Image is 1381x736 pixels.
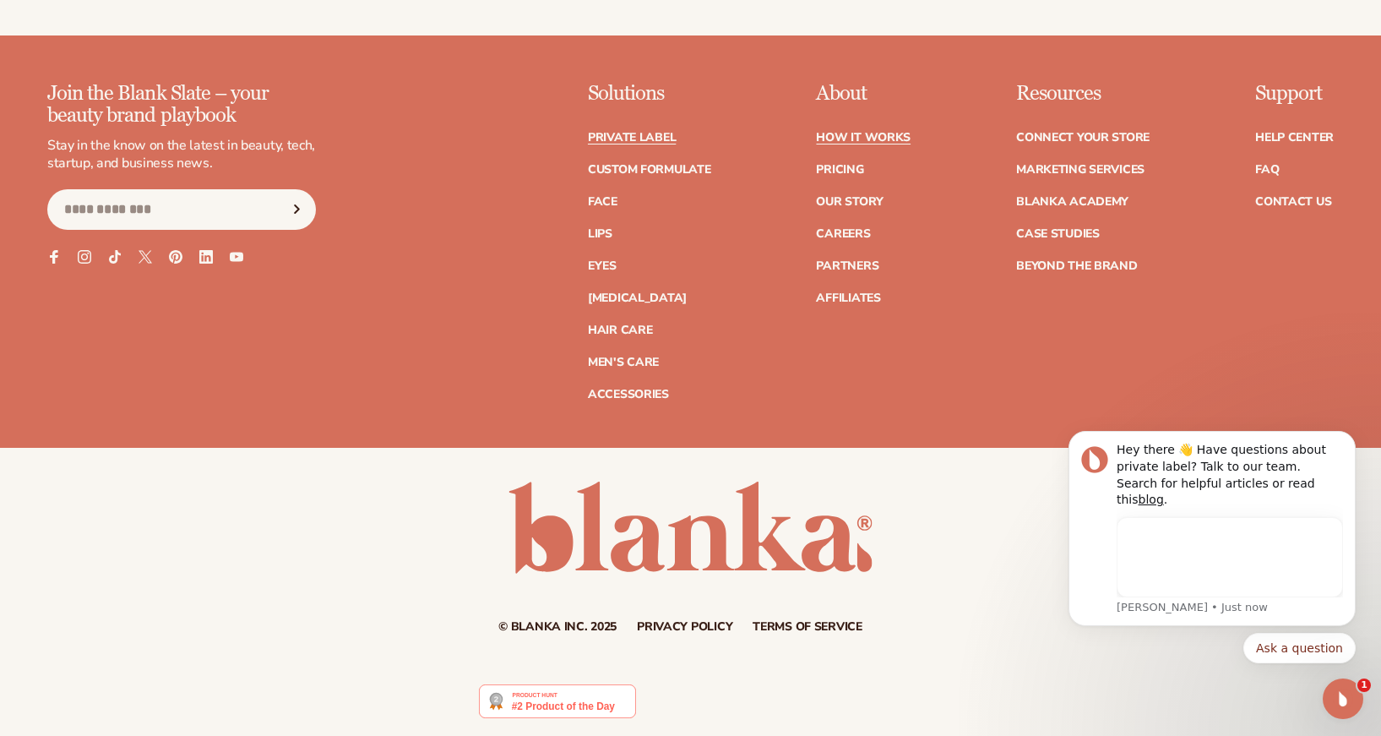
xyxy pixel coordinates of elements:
[588,83,711,105] p: Solutions
[1016,260,1138,272] a: Beyond the brand
[479,684,635,718] img: Blanka - Start a beauty or cosmetic line in under 5 minutes | Product Hunt
[1255,132,1334,144] a: Help Center
[816,196,883,208] a: Our Story
[1323,679,1363,719] iframe: Intercom live chat
[753,621,862,633] a: Terms of service
[1016,132,1150,144] a: Connect your store
[588,324,652,336] a: Hair Care
[816,292,880,304] a: Affiliates
[1016,196,1128,208] a: Blanka Academy
[1255,196,1331,208] a: Contact Us
[588,357,659,368] a: Men's Care
[588,132,676,144] a: Private label
[816,228,870,240] a: Careers
[816,132,911,144] a: How It Works
[816,260,878,272] a: Partners
[588,228,612,240] a: Lips
[498,619,617,635] small: © Blanka Inc. 2025
[1016,164,1144,176] a: Marketing services
[1016,228,1100,240] a: Case Studies
[47,83,316,128] p: Join the Blank Slate – your beauty brand playbook
[588,389,669,401] a: Accessories
[1255,83,1334,105] p: Support
[1043,398,1381,690] iframe: Intercom notifications message
[588,292,687,304] a: [MEDICAL_DATA]
[588,196,617,208] a: Face
[816,83,911,105] p: About
[47,137,316,172] p: Stay in the know on the latest in beauty, tech, startup, and business news.
[1357,679,1371,692] span: 1
[649,684,902,728] iframe: Customer reviews powered by Trustpilot
[588,260,617,272] a: Eyes
[816,164,863,176] a: Pricing
[1016,83,1150,105] p: Resources
[278,189,315,230] button: Subscribe
[637,621,732,633] a: Privacy policy
[1255,164,1279,176] a: FAQ
[588,164,711,176] a: Custom formulate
